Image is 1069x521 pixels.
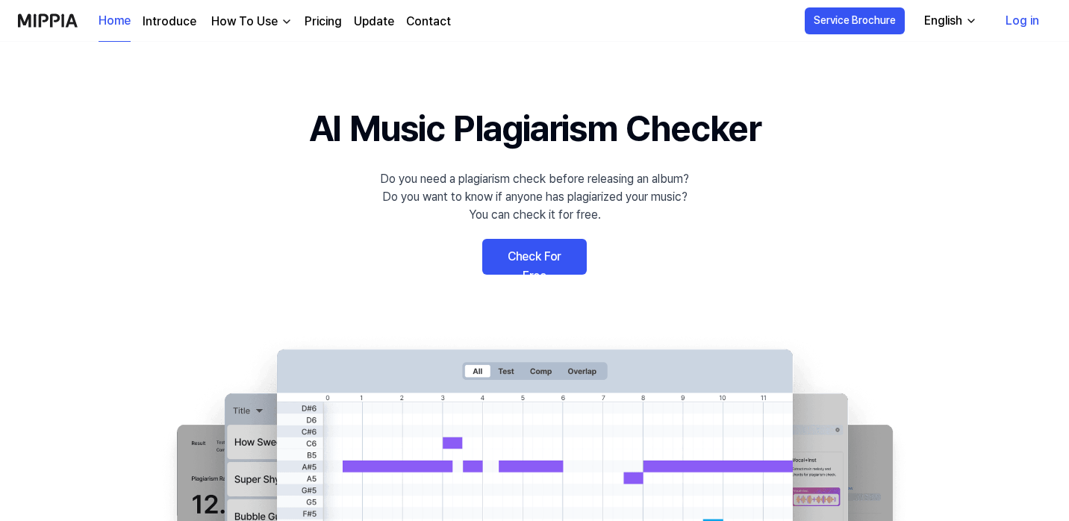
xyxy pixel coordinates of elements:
button: English [912,6,986,36]
div: How To Use [208,13,281,31]
a: Introduce [143,13,196,31]
a: Contact [406,13,451,31]
a: Check For Free [482,239,587,275]
a: Home [99,1,131,42]
img: down [281,16,293,28]
a: Pricing [305,13,342,31]
div: English [921,12,965,30]
div: Do you need a plagiarism check before releasing an album? Do you want to know if anyone has plagi... [380,170,689,224]
button: How To Use [208,13,293,31]
button: Service Brochure [805,7,905,34]
h1: AI Music Plagiarism Checker [309,102,761,155]
a: Update [354,13,394,31]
